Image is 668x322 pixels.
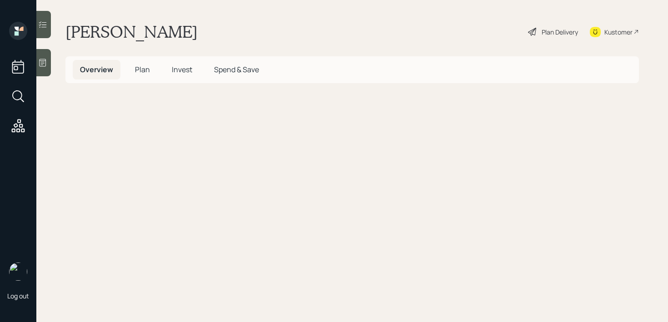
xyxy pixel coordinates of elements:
span: Invest [172,64,192,74]
span: Plan [135,64,150,74]
div: Plan Delivery [542,27,578,37]
span: Spend & Save [214,64,259,74]
span: Overview [80,64,113,74]
img: retirable_logo.png [9,263,27,281]
h1: [PERSON_NAME] [65,22,198,42]
div: Kustomer [604,27,633,37]
div: Log out [7,292,29,300]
